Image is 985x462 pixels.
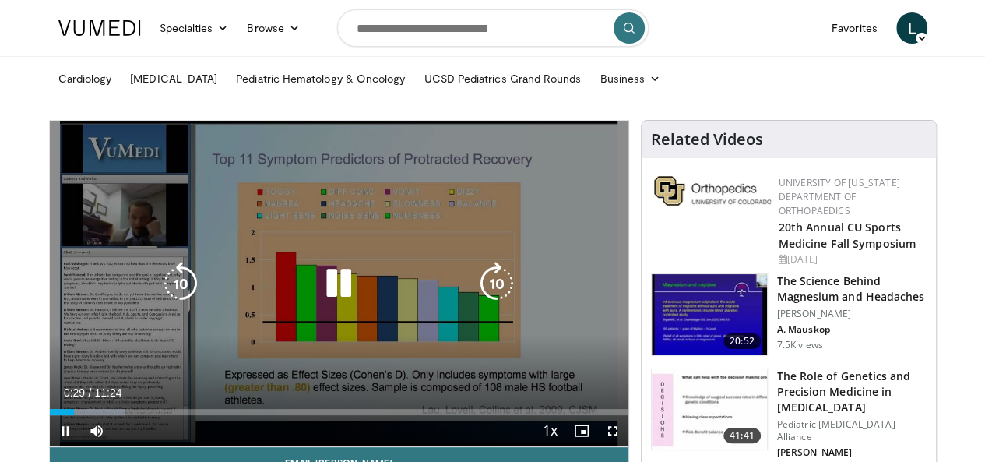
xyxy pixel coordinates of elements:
h4: Related Videos [651,130,763,149]
input: Search topics, interventions [337,9,649,47]
div: [DATE] [779,252,923,266]
a: Pediatric Hematology & Oncology [227,63,414,94]
span: 20:52 [723,333,761,349]
a: Favorites [822,12,887,44]
span: 41:41 [723,428,761,443]
h3: The Science Behind Magnesium and Headaches [777,273,927,305]
p: [PERSON_NAME] [777,308,927,320]
a: 20th Annual CU Sports Medicine Fall Symposium [779,220,916,251]
a: 20:52 The Science Behind Magnesium and Headaches [PERSON_NAME] A. Mauskop 7.5K views [651,273,927,356]
button: Playback Rate [535,415,566,446]
a: Cardiology [49,63,121,94]
span: 0:29 [64,386,85,399]
p: Pediatric [MEDICAL_DATA] Alliance [777,418,927,443]
button: Fullscreen [597,415,628,446]
img: 355603a8-37da-49b6-856f-e00d7e9307d3.png.150x105_q85_autocrop_double_scale_upscale_version-0.2.png [654,176,771,206]
button: Pause [50,415,81,446]
img: VuMedi Logo [58,20,141,36]
h3: The Role of Genetics and Precision Medicine in [MEDICAL_DATA] [777,369,927,415]
a: Business [590,63,670,94]
a: Specialties [150,12,238,44]
img: 53686222-aaf8-471a-b139-53b6c7566837.150x105_q85_crop-smart_upscale.jpg [652,369,767,450]
a: University of [US_STATE] Department of Orthopaedics [779,176,900,217]
a: L [896,12,927,44]
a: UCSD Pediatrics Grand Rounds [414,63,590,94]
img: 6ee4b01d-3379-4678-8287-e03ad5f5300f.150x105_q85_crop-smart_upscale.jpg [652,274,767,355]
p: [PERSON_NAME] [777,446,927,459]
span: 11:24 [94,386,121,399]
a: Browse [237,12,309,44]
p: 7.5K views [777,339,823,351]
a: [MEDICAL_DATA] [121,63,227,94]
video-js: Video Player [50,121,628,447]
div: Progress Bar [50,409,628,415]
button: Enable picture-in-picture mode [566,415,597,446]
span: / [89,386,92,399]
button: Mute [81,415,112,446]
p: A. Mauskop [777,323,927,336]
